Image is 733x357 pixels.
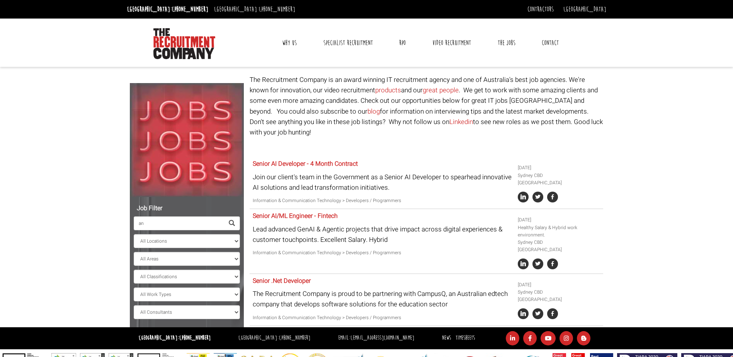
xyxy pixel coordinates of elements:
[139,334,211,342] strong: [GEOGRAPHIC_DATA]:
[259,5,295,14] a: [PHONE_NUMBER]
[253,276,311,286] a: Senior .Net Developer
[536,33,565,53] a: Contact
[518,164,600,172] li: [DATE]
[279,334,310,342] a: [PHONE_NUMBER]
[563,5,606,14] a: [GEOGRAPHIC_DATA]
[276,33,303,53] a: Why Us
[350,334,414,342] a: [EMAIL_ADDRESS][DOMAIN_NAME]
[153,28,215,59] img: The Recruitment Company
[423,85,459,95] a: great people
[492,33,521,53] a: The Jobs
[367,107,380,116] a: blog
[253,197,512,204] p: Information & Communication Technology > Developers / Programmers
[456,334,475,342] a: Timesheets
[253,224,512,245] p: Lead advanced GenAI & Agentic projects that drive impact across digital experiences & customer to...
[212,3,297,15] li: [GEOGRAPHIC_DATA]:
[518,289,600,303] li: Sydney CBD [GEOGRAPHIC_DATA]
[518,216,600,224] li: [DATE]
[442,334,451,342] a: News
[253,159,358,168] a: Senior AI Developer - 4 Month Contract
[130,83,244,197] img: Jobs, Jobs, Jobs
[518,239,600,253] li: Sydney CBD [GEOGRAPHIC_DATA]
[125,3,210,15] li: [GEOGRAPHIC_DATA]:
[236,333,312,344] li: [GEOGRAPHIC_DATA]:
[375,85,401,95] a: products
[427,33,477,53] a: Video Recruitment
[134,216,224,230] input: Search
[449,117,473,127] a: Linkedin
[393,33,412,53] a: RPO
[336,333,416,344] li: Email:
[253,249,512,257] p: Information & Communication Technology > Developers / Programmers
[172,5,208,14] a: [PHONE_NUMBER]
[134,205,240,212] h5: Job Filter
[253,211,338,221] a: Senior AI/ML Engineer - Fintech
[253,289,512,309] p: The Recruitment Company is proud to be partnering with CampusQ, an Australian edtech company that...
[179,334,211,342] a: [PHONE_NUMBER]
[318,33,379,53] a: Specialist Recruitment
[250,75,603,138] p: The Recruitment Company is an award winning IT recruitment agency and one of Australia's best job...
[518,281,600,289] li: [DATE]
[253,314,512,321] p: Information & Communication Technology > Developers / Programmers
[518,224,600,239] li: Healthy Salary & Hybrid work environment.
[527,5,554,14] a: Contractors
